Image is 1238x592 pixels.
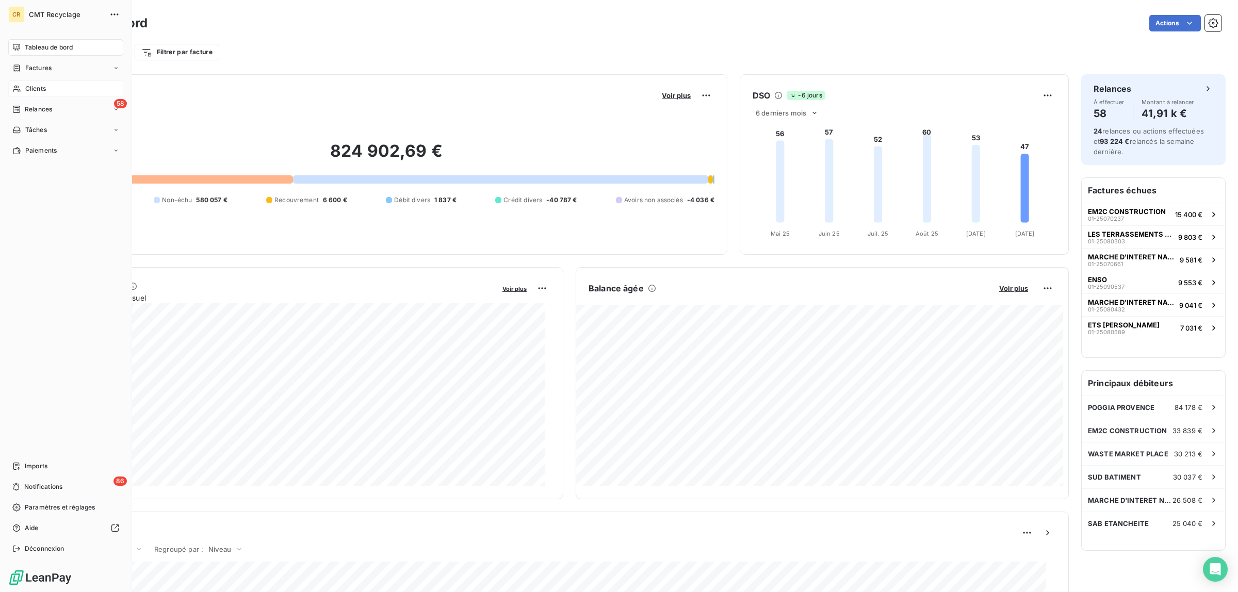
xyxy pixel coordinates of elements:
[1088,426,1167,435] span: EM2C CONSTRUCTION
[1088,329,1125,335] span: 01-25080589
[1082,293,1225,316] button: MARCHE D'INTERET NATIONAL01-250804329 041 €
[1180,324,1202,332] span: 7 031 €
[1082,271,1225,293] button: ENSO01-250905379 553 €
[868,230,888,237] tspan: Juil. 25
[499,284,530,293] button: Voir plus
[1094,99,1125,105] span: À effectuer
[1088,496,1172,504] span: MARCHE D'INTERET NATIONAL
[1175,403,1202,412] span: 84 178 €
[25,43,73,52] span: Tableau de bord
[1178,233,1202,241] span: 9 803 €
[589,282,644,294] h6: Balance âgée
[113,476,127,486] span: 86
[196,195,227,205] span: 580 057 €
[1142,105,1194,122] h4: 41,91 k €
[25,105,52,114] span: Relances
[25,125,47,135] span: Tâches
[1174,450,1202,458] span: 30 213 €
[1175,210,1202,219] span: 15 400 €
[8,520,123,536] a: Aide
[756,109,806,117] span: 6 derniers mois
[916,230,938,237] tspan: Août 25
[25,503,95,512] span: Paramètres et réglages
[58,292,495,303] span: Chiffre d'affaires mensuel
[1088,403,1154,412] span: POGGIA PROVENCE
[434,195,457,205] span: 1 837 €
[1172,496,1202,504] span: 26 508 €
[1088,207,1166,216] span: EM2C CONSTRUCTION
[502,285,527,292] span: Voir plus
[162,195,192,205] span: Non-échu
[1094,83,1131,95] h6: Relances
[274,195,319,205] span: Recouvrement
[1142,99,1194,105] span: Montant à relancer
[1088,473,1141,481] span: SUD BATIMENT
[58,141,714,172] h2: 824 902,69 €
[1082,178,1225,203] h6: Factures échues
[154,545,203,553] span: Regroupé par :
[1082,203,1225,225] button: EM2C CONSTRUCTION01-2507023715 400 €
[624,195,683,205] span: Avoirs non associés
[1088,306,1125,313] span: 01-25080432
[24,482,62,491] span: Notifications
[1149,15,1201,31] button: Actions
[1088,298,1175,306] span: MARCHE D'INTERET NATIONAL
[394,195,430,205] span: Débit divers
[135,44,219,60] button: Filtrer par facture
[1082,316,1225,339] button: ETS [PERSON_NAME]01-250805897 031 €
[1179,301,1202,309] span: 9 041 €
[1173,473,1202,481] span: 30 037 €
[966,230,986,237] tspan: [DATE]
[25,462,47,471] span: Imports
[1088,275,1107,284] span: ENSO
[208,545,231,553] span: Niveau
[1172,426,1202,435] span: 33 839 €
[25,63,52,73] span: Factures
[114,99,127,108] span: 58
[1088,321,1160,329] span: ETS [PERSON_NAME]
[1088,519,1149,528] span: SAB ETANCHEITE
[1203,557,1228,582] div: Open Intercom Messenger
[1088,216,1124,222] span: 01-25070237
[1178,278,1202,287] span: 9 553 €
[1088,230,1174,238] span: LES TERRASSEMENTS DE [GEOGRAPHIC_DATA]
[1088,261,1123,267] span: 01-25070661
[1082,248,1225,271] button: MARCHE D'INTERET NATIONAL01-250706619 581 €
[1094,105,1125,122] h4: 58
[503,195,542,205] span: Crédit divers
[753,89,770,102] h6: DSO
[1082,371,1225,396] h6: Principaux débiteurs
[1088,450,1168,458] span: WASTE MARKET PLACE
[1088,253,1176,261] span: MARCHE D'INTERET NATIONAL
[1180,256,1202,264] span: 9 581 €
[546,195,577,205] span: -40 787 €
[1172,519,1202,528] span: 25 040 €
[996,284,1031,293] button: Voir plus
[787,91,825,100] span: -6 jours
[1100,137,1129,145] span: 93 224 €
[659,91,694,100] button: Voir plus
[8,6,25,23] div: CR
[25,146,57,155] span: Paiements
[771,230,790,237] tspan: Mai 25
[25,84,46,93] span: Clients
[819,230,840,237] tspan: Juin 25
[25,544,64,553] span: Déconnexion
[999,284,1028,292] span: Voir plus
[662,91,691,100] span: Voir plus
[1094,127,1204,156] span: relances ou actions effectuées et relancés la semaine dernière.
[1015,230,1035,237] tspan: [DATE]
[29,10,103,19] span: CMT Recyclage
[687,195,714,205] span: -4 036 €
[8,569,72,586] img: Logo LeanPay
[1082,225,1225,248] button: LES TERRASSEMENTS DE [GEOGRAPHIC_DATA]01-250803039 803 €
[1088,284,1125,290] span: 01-25090537
[25,523,39,533] span: Aide
[1088,238,1125,244] span: 01-25080303
[1094,127,1102,135] span: 24
[323,195,347,205] span: 6 600 €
